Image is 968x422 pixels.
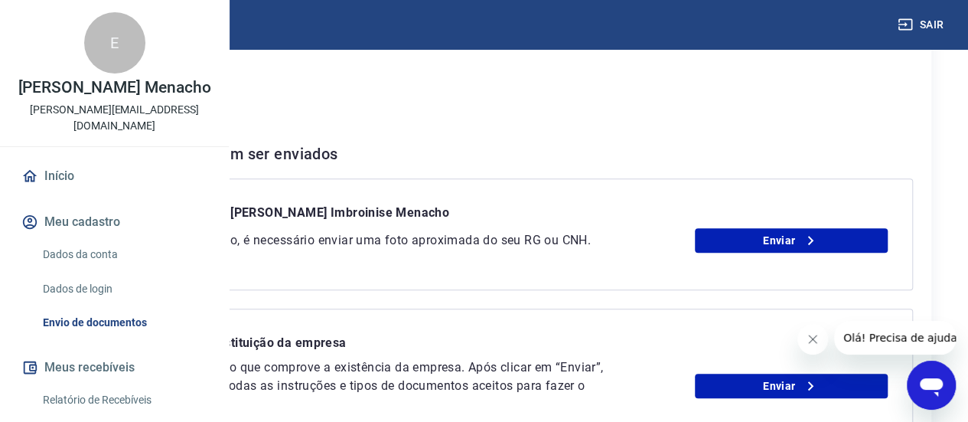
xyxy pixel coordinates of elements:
[117,334,346,358] p: Documento de constituição da empresa
[907,361,956,410] iframe: Botão para abrir a janela de mensagens
[9,11,129,23] span: Olá! Precisa de ajuda?
[55,80,913,99] p: CNPJ 61.729.103/0001-81
[18,80,211,96] p: [PERSON_NAME] Menacho
[117,204,449,228] p: Foto do RG ou CNH [PERSON_NAME] Imbroinise Menacho
[18,205,210,239] button: Meu cadastro
[37,307,210,339] a: Envio de documentos
[117,231,618,250] p: Para esta verificação, é necessário enviar uma foto aproximada do seu RG ou CNH.
[37,384,210,416] a: Relatório de Recebíveis
[55,56,913,74] p: [PERSON_NAME] Menacho
[695,228,888,253] a: Enviar
[695,374,888,398] a: Enviar
[84,12,145,74] div: E
[55,142,913,166] h6: Documentos que precisam ser enviados
[37,239,210,270] a: Dados da conta
[834,321,956,355] iframe: Mensagem da empresa
[895,11,950,39] button: Sair
[37,273,210,305] a: Dados de login
[12,102,217,134] p: [PERSON_NAME][EMAIL_ADDRESS][DOMAIN_NAME]
[117,358,618,414] p: Envie um documento que comprove a existência da empresa. Após clicar em “Enviar”, você vai encont...
[797,324,828,355] iframe: Fechar mensagem
[18,351,210,384] button: Meus recebíveis
[18,159,210,193] a: Início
